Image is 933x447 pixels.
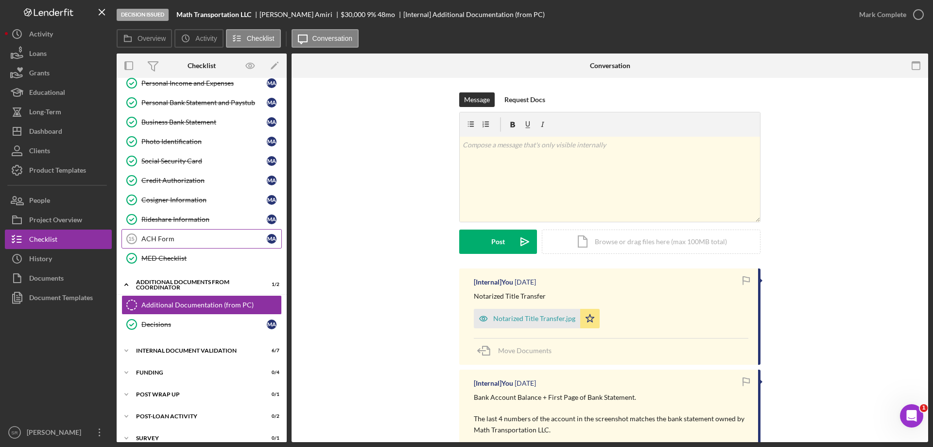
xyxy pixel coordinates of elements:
[138,35,166,42] label: Overview
[474,392,748,436] p: Bank Account Balance + First Page of Bank Statement. The last 4 numbers of the account in the scr...
[136,279,255,290] div: Additional Documents from Coordinator
[188,62,216,70] div: Checklist
[29,230,57,251] div: Checklist
[5,83,112,102] button: Educational
[24,423,87,445] div: [PERSON_NAME]
[141,118,267,126] div: Business Bank Statement
[5,141,112,161] button: Clients
[11,430,17,435] text: SR
[312,35,353,42] label: Conversation
[5,210,112,230] button: Project Overview
[5,249,112,268] button: History
[859,5,906,24] div: Mark Complete
[141,254,281,262] div: MED Checklist
[515,278,536,286] time: 2025-10-03 18:31
[247,35,275,42] label: Checklist
[121,315,282,334] a: DecisionsMA
[29,288,93,310] div: Document Templates
[117,9,169,21] div: Decision Issued
[141,301,281,309] div: Additional Documentation (from PC)
[141,79,267,87] div: Personal Income and Expenses
[259,11,341,18] div: [PERSON_NAME] Amiri
[5,288,112,307] button: Document Templates
[474,309,600,328] button: Notarized Title Transfer.jpg
[176,11,251,18] b: Math Transportation LLC
[267,98,276,107] div: M A
[29,83,65,105] div: Educational
[141,138,267,145] div: Photo Identification
[504,92,545,107] div: Request Docs
[474,379,513,387] div: [Internal] You
[378,11,395,18] div: 48 mo
[121,190,282,210] a: Cosigner InformationMA
[459,230,537,254] button: Post
[5,24,112,44] a: Activity
[121,73,282,93] a: Personal Income and ExpensesMA
[136,348,255,354] div: Internal Document Validation
[121,171,282,190] a: Credit AuthorizationMA
[29,268,64,290] div: Documents
[267,78,276,88] div: M A
[141,196,267,204] div: Cosigner Information
[29,44,47,66] div: Loans
[491,230,505,254] div: Post
[267,234,276,244] div: M A
[136,392,255,397] div: Post Wrap Up
[900,404,923,428] iframe: Intercom live chat
[141,321,267,328] div: Decisions
[5,423,112,442] button: SR[PERSON_NAME]
[5,102,112,122] a: Long-Term
[141,157,267,165] div: Social Security Card
[267,176,276,185] div: M A
[403,11,545,18] div: [Internal] Additional Documentation (from PC)
[141,99,267,107] div: Personal Bank Statement and Paystub
[267,195,276,205] div: M A
[29,249,52,271] div: History
[5,268,112,288] button: Documents
[141,177,267,184] div: Credit Authorization
[121,249,282,268] a: MED Checklist
[121,229,282,249] a: 15ACH FormMA
[195,35,217,42] label: Activity
[29,161,86,182] div: Product Templates
[136,413,255,419] div: Post-Loan Activity
[515,379,536,387] time: 2025-10-01 17:14
[262,348,279,354] div: 6 / 7
[292,29,359,48] button: Conversation
[849,5,928,24] button: Mark Complete
[141,215,267,223] div: Rideshare Information
[174,29,223,48] button: Activity
[267,137,276,146] div: M A
[262,370,279,375] div: 0 / 4
[226,29,281,48] button: Checklist
[5,44,112,63] button: Loans
[474,339,561,363] button: Move Documents
[5,63,112,83] a: Grants
[920,404,928,412] span: 1
[5,191,112,210] button: People
[267,156,276,166] div: M A
[267,320,276,329] div: M A
[5,230,112,249] button: Checklist
[128,236,134,242] tspan: 15
[5,161,112,180] button: Product Templates
[493,315,575,322] div: Notarized Title Transfer.jpg
[341,10,365,18] span: $30,000
[136,435,255,441] div: Survey
[262,435,279,441] div: 0 / 1
[262,392,279,397] div: 0 / 1
[121,210,282,229] a: Rideshare InformationMA
[267,117,276,127] div: M A
[121,112,282,132] a: Business Bank StatementMA
[262,413,279,419] div: 0 / 2
[474,278,513,286] div: [Internal] You
[29,63,50,85] div: Grants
